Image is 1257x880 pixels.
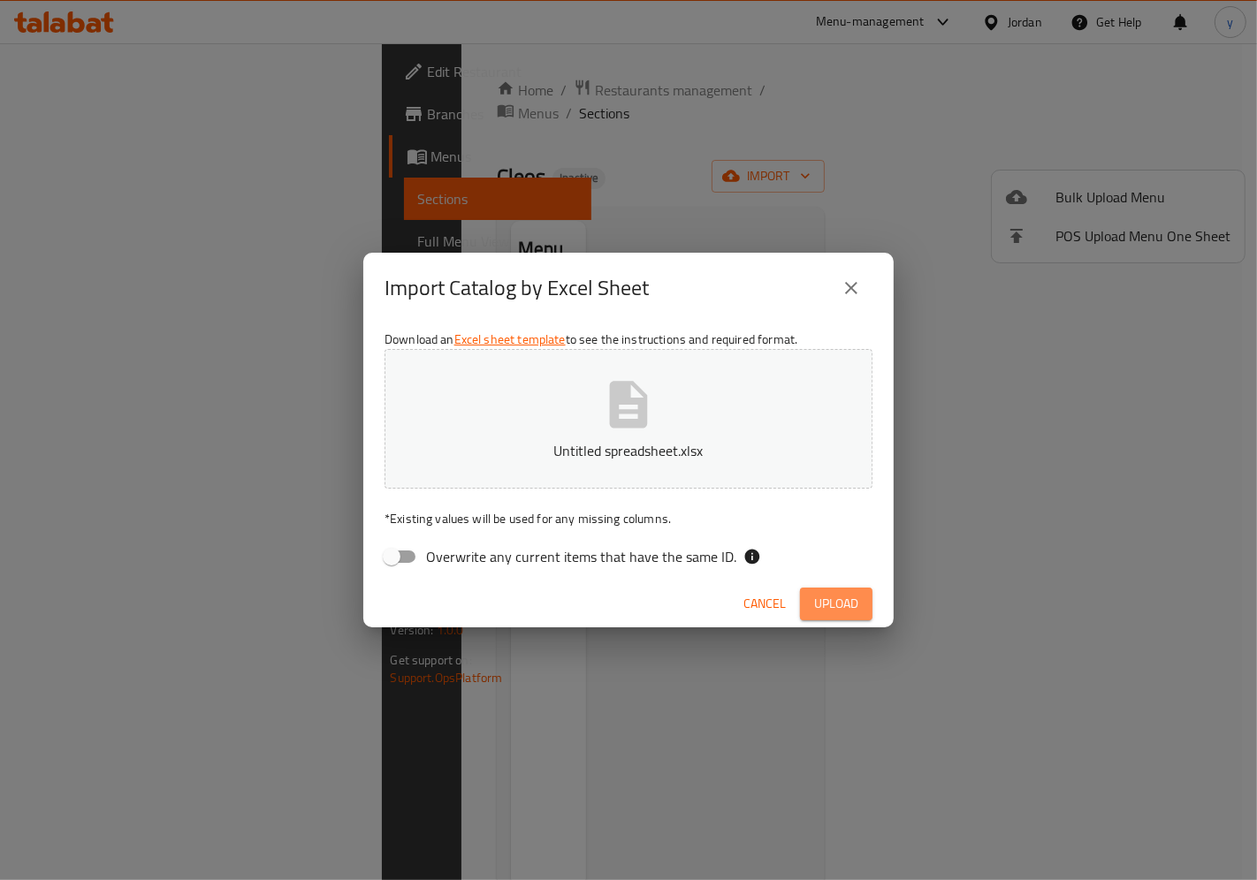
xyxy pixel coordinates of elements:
div: Download an to see the instructions and required format. [363,323,894,580]
button: Upload [800,588,872,620]
h2: Import Catalog by Excel Sheet [385,274,649,302]
span: Cancel [743,593,786,615]
p: Untitled spreadsheet.xlsx [412,440,845,461]
button: close [830,267,872,309]
button: Cancel [736,588,793,620]
button: Untitled spreadsheet.xlsx [385,349,872,489]
p: Existing values will be used for any missing columns. [385,510,872,527]
span: Upload [814,593,858,615]
span: Overwrite any current items that have the same ID. [426,546,736,567]
a: Excel sheet template [454,328,566,351]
